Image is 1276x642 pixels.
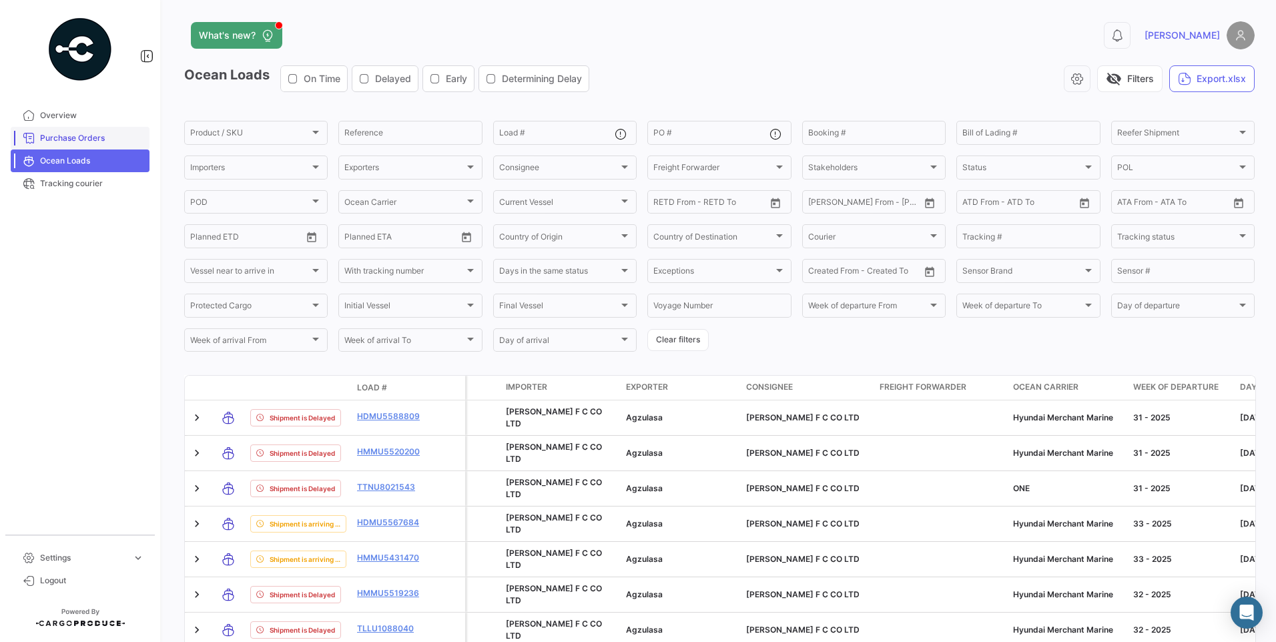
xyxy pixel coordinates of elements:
[1074,193,1094,213] button: Open calendar
[626,589,663,599] span: Agzulasa
[432,382,465,393] datatable-header-cell: Policy
[1117,130,1237,139] span: Reefer Shipment
[270,625,335,635] span: Shipment is Delayed
[653,200,672,209] input: From
[352,376,432,399] datatable-header-cell: Load #
[499,338,619,347] span: Day of arrival
[467,376,501,400] datatable-header-cell: Protected Cargo
[1013,625,1113,635] span: Hyundai Merchant Marine
[11,104,149,127] a: Overview
[808,165,928,174] span: Stakeholders
[304,72,340,85] span: On Time
[653,234,773,243] span: Country of Destination
[357,517,426,529] a: HDMU5567684
[653,268,773,278] span: Exceptions
[499,234,619,243] span: Country of Origin
[506,381,547,393] span: Importer
[357,587,426,599] a: HMMU5519236
[920,193,940,213] button: Open calendar
[357,382,387,394] span: Load #
[880,381,966,393] span: Freight Forwarder
[506,513,602,535] span: SEUNG JIN F C CO LTD
[344,200,464,209] span: Ocean Carrier
[446,72,467,85] span: Early
[808,268,858,278] input: Created From
[270,554,340,565] span: Shipment is arriving Early.
[1231,597,1263,629] div: Abrir Intercom Messenger
[1229,193,1249,213] button: Open calendar
[499,303,619,312] span: Final Vessel
[808,200,827,209] input: From
[506,406,602,428] span: SEUNG JIN F C CO LTD
[499,165,619,174] span: Consignee
[199,29,256,42] span: What's new?
[40,552,127,564] span: Settings
[681,200,735,209] input: To
[190,303,310,312] span: Protected Cargo
[132,552,144,564] span: expand_more
[653,165,773,174] span: Freight Forwarder
[962,200,999,209] input: ATD From
[47,16,113,83] img: powered-by.png
[190,268,310,278] span: Vessel near to arrive in
[962,268,1082,278] span: Sensor Brand
[218,234,272,243] input: To
[506,583,602,605] span: SEUNG JIN F C CO LTD
[1013,381,1078,393] span: Ocean Carrier
[1133,381,1219,393] span: Week of departure
[1169,65,1255,92] button: Export.xlsx
[1133,483,1229,495] div: 31 - 2025
[499,200,619,209] span: Current Vessel
[1128,376,1235,400] datatable-header-cell: Week of departure
[270,448,335,458] span: Shipment is Delayed
[746,381,793,393] span: Consignee
[344,268,464,278] span: With tracking number
[506,442,602,464] span: SEUNG JIN F C CO LTD
[270,589,335,600] span: Shipment is Delayed
[647,329,709,351] button: Clear filters
[1133,553,1229,565] div: 33 - 2025
[626,483,663,493] span: Agzulasa
[1133,518,1229,530] div: 33 - 2025
[190,338,310,347] span: Week of arrival From
[1013,554,1113,564] span: Hyundai Merchant Marine
[1133,412,1229,424] div: 31 - 2025
[456,227,476,247] button: Open calendar
[40,155,144,167] span: Ocean Loads
[270,483,335,494] span: Shipment is Delayed
[357,410,426,422] a: HDMU5588809
[1133,624,1229,636] div: 32 - 2025
[40,109,144,121] span: Overview
[190,482,204,495] a: Expand/Collapse Row
[1097,65,1163,92] button: visibility_offFilters
[808,303,928,312] span: Week of departure From
[626,412,663,422] span: Agzulasa
[626,519,663,529] span: Agzulasa
[184,65,593,92] h3: Ocean Loads
[190,200,310,209] span: POD
[626,381,668,393] span: Exporter
[344,338,464,347] span: Week of arrival To
[352,66,418,91] button: Delayed
[190,517,204,531] a: Expand/Collapse Row
[245,382,352,393] datatable-header-cell: Shipment Status
[423,66,474,91] button: Early
[1008,376,1128,400] datatable-header-cell: Ocean Carrier
[1133,589,1229,601] div: 32 - 2025
[372,234,426,243] input: To
[11,172,149,195] a: Tracking courier
[746,625,860,635] span: SEUNG JIN F C CO LTD
[626,625,663,635] span: Agzulasa
[40,132,144,144] span: Purchase Orders
[302,227,322,247] button: Open calendar
[40,178,144,190] span: Tracking courier
[270,412,335,423] span: Shipment is Delayed
[11,149,149,172] a: Ocean Loads
[1008,200,1062,209] input: ATD To
[1117,234,1237,243] span: Tracking status
[357,446,426,458] a: HMMU5520200
[191,22,282,49] button: What's new?
[375,72,411,85] span: Delayed
[190,623,204,637] a: Expand/Collapse Row
[626,554,663,564] span: Agzulasa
